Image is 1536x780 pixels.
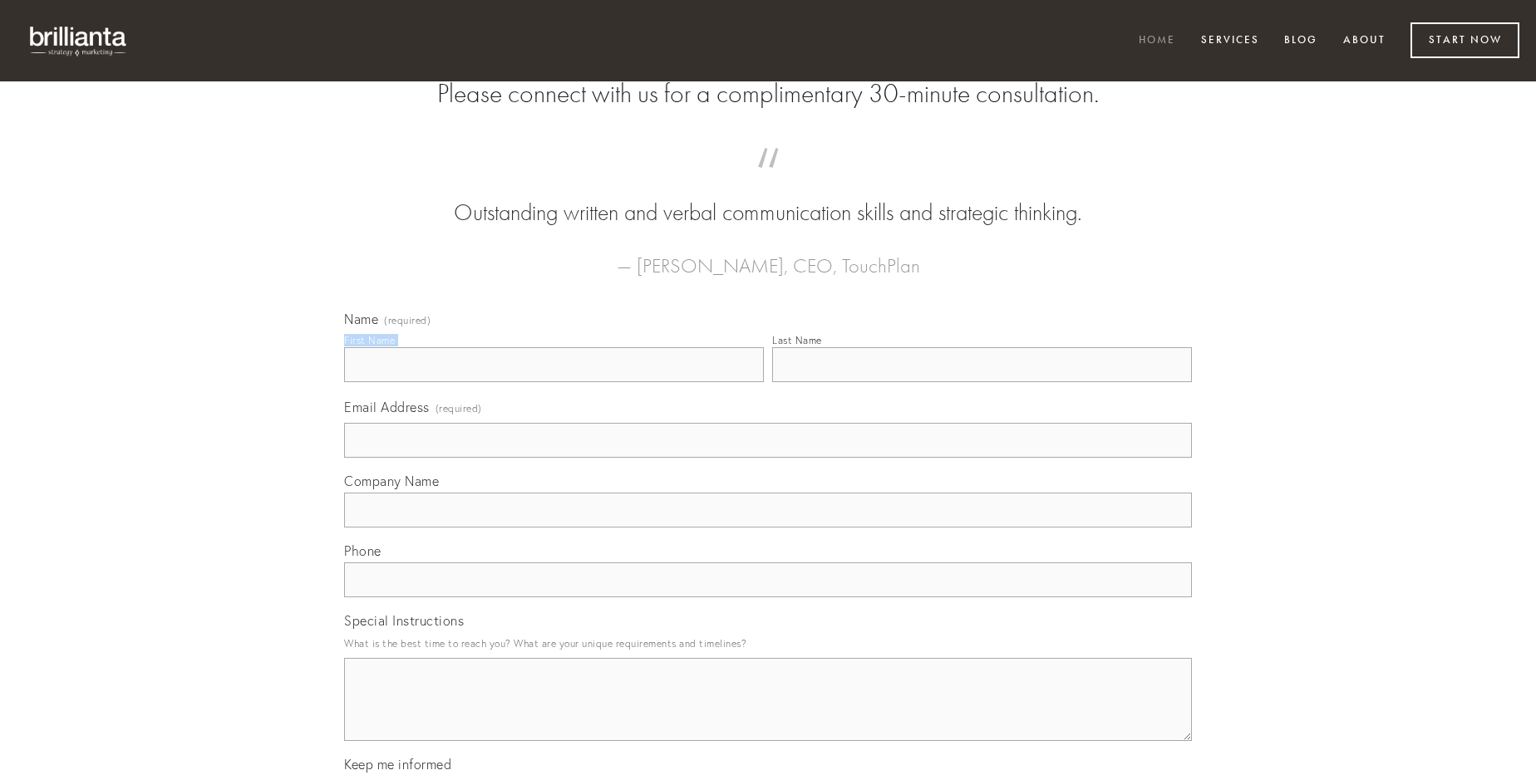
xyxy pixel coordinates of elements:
[436,397,482,419] span: (required)
[1332,27,1396,55] a: About
[1410,22,1519,58] a: Start Now
[344,756,451,773] span: Keep me informed
[1128,27,1186,55] a: Home
[344,632,1192,655] p: What is the best time to reach you? What are your unique requirements and timelines?
[344,399,430,415] span: Email Address
[344,311,378,327] span: Name
[384,316,431,326] span: (required)
[344,473,439,489] span: Company Name
[1273,27,1328,55] a: Blog
[17,17,141,65] img: brillianta - research, strategy, marketing
[772,334,822,346] div: Last Name
[1190,27,1270,55] a: Services
[371,164,1165,197] span: “
[344,612,464,629] span: Special Instructions
[371,229,1165,282] figcaption: — [PERSON_NAME], CEO, TouchPlan
[371,164,1165,229] blockquote: Outstanding written and verbal communication skills and strategic thinking.
[344,542,382,559] span: Phone
[344,334,395,346] div: First Name
[344,78,1192,110] h2: Please connect with us for a complimentary 30-minute consultation.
